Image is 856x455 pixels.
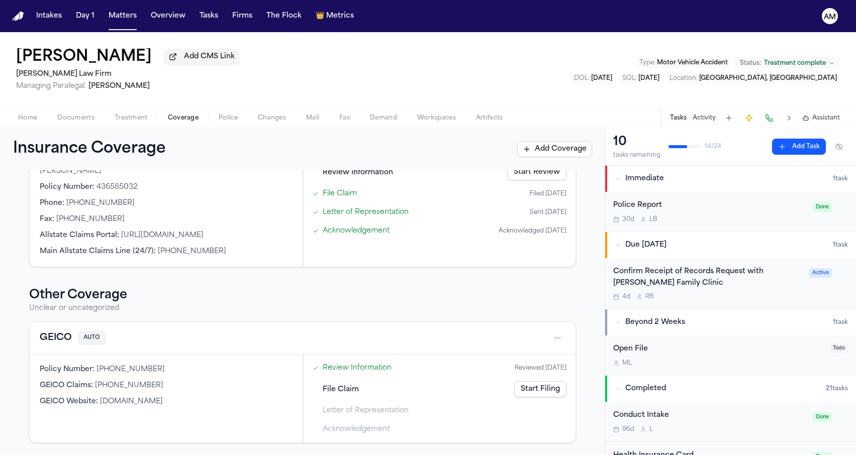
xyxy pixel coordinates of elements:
span: Add CMS Link [184,52,235,62]
span: M L [622,359,632,367]
a: Open Letter of Representation [323,207,409,217]
div: [PERSON_NAME] [40,166,293,176]
img: Finch Logo [12,12,24,21]
span: [PERSON_NAME] [88,82,150,90]
button: Add Task [722,111,736,125]
span: Police [219,114,238,122]
div: Steps [309,161,570,239]
span: Coverage [168,114,199,122]
span: 1 task [833,241,848,249]
a: Open Review Information [323,363,392,373]
button: Immediate1task [605,166,856,192]
h1: Insurance Coverage [13,140,188,158]
a: Open Acknowledgement [323,225,390,236]
span: Allstate Claims Portal : [40,232,119,239]
span: Managing Paralegal: [16,82,86,90]
button: Open actions [549,330,565,346]
div: 10 [613,134,660,150]
span: Acknowledgement [323,424,390,434]
button: Make a Call [762,111,776,125]
span: [PHONE_NUMBER] [95,382,163,389]
span: [PHONE_NUMBER] [158,248,226,255]
button: Assistant [802,114,840,122]
span: R B [645,293,654,301]
span: Type : [639,60,655,66]
a: Start Filing [514,381,566,397]
div: Steps [309,360,570,437]
span: Status: [740,59,761,67]
span: Home [18,114,37,122]
button: Edit Location: El Paso, TX [667,73,840,83]
span: Policy Number : [40,366,94,373]
button: Activity [693,114,716,122]
button: Completed21tasks [605,376,856,402]
span: File Claim [323,384,359,395]
span: [DATE] [591,75,612,81]
div: Claims filing progress [303,156,576,267]
a: Day 1 [72,7,99,25]
span: Fax : [40,215,54,223]
span: 30d [622,215,634,223]
span: DOL : [574,75,590,81]
span: GEICO Website : [40,398,98,405]
span: SOL : [622,75,637,81]
a: Home [12,12,24,21]
span: [PHONE_NUMBER] [66,199,135,207]
button: Edit DOL: 2024-10-06 [571,73,615,83]
span: 21 task s [826,385,848,393]
button: Change status from Treatment complete [735,57,840,69]
div: Open task: Confirm Receipt of Records Request with Arturo Hernandez Family Clinic [605,258,856,309]
button: Overview [147,7,189,25]
button: Matters [105,7,141,25]
span: Location : [670,75,698,81]
span: Done [813,412,832,422]
span: Main Allstate Claims Line (24/7) : [40,248,156,255]
span: 1 task [833,175,848,183]
button: Edit matter name [16,48,152,66]
button: Tasks [196,7,222,25]
button: Intakes [32,7,66,25]
span: 436585032 [97,183,138,191]
span: Workspaces [417,114,456,122]
button: Edit SOL: 2027-10-06 [619,73,662,83]
span: Review Information [323,167,393,178]
button: Add Coverage [517,141,592,157]
div: Open task: Police Report [605,192,856,232]
span: Policy Number : [40,183,94,191]
span: [GEOGRAPHIC_DATA], [GEOGRAPHIC_DATA] [699,75,837,81]
span: GEICO Claims : [40,382,93,389]
span: [PHONE_NUMBER] [56,215,125,223]
span: [PHONE_NUMBER] [97,366,165,373]
button: Tasks [670,114,687,122]
div: Open File [613,344,824,355]
span: Immediate [625,174,664,184]
span: [DATE] [638,75,659,81]
span: Due [DATE] [625,240,667,250]
div: Reviewed [DATE] [515,364,566,372]
span: Changes [258,114,286,122]
div: Sent [DATE] [530,208,566,216]
button: Due [DATE]1task [605,232,856,258]
button: The Flock [262,7,306,25]
span: Done [813,202,832,212]
div: tasks remaining [613,151,660,159]
button: crownMetrics [312,7,358,25]
span: Motor Vehicle Accident [657,60,728,66]
div: Conduct Intake [613,410,807,421]
span: Documents [57,114,94,122]
div: Confirm Receipt of Records Request with [PERSON_NAME] Family Clinic [613,266,803,289]
span: Artifacts [476,114,503,122]
span: Completed [625,384,666,394]
button: Beyond 2 Weeks1task [605,309,856,335]
span: Phone : [40,199,64,207]
span: Treatment [115,114,148,122]
button: Create Immediate Task [742,111,756,125]
span: Mail [306,114,319,122]
div: Claims filing progress [303,355,576,442]
h2: [PERSON_NAME] Law Firm [16,68,240,80]
span: Letter of Representation [323,405,409,416]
